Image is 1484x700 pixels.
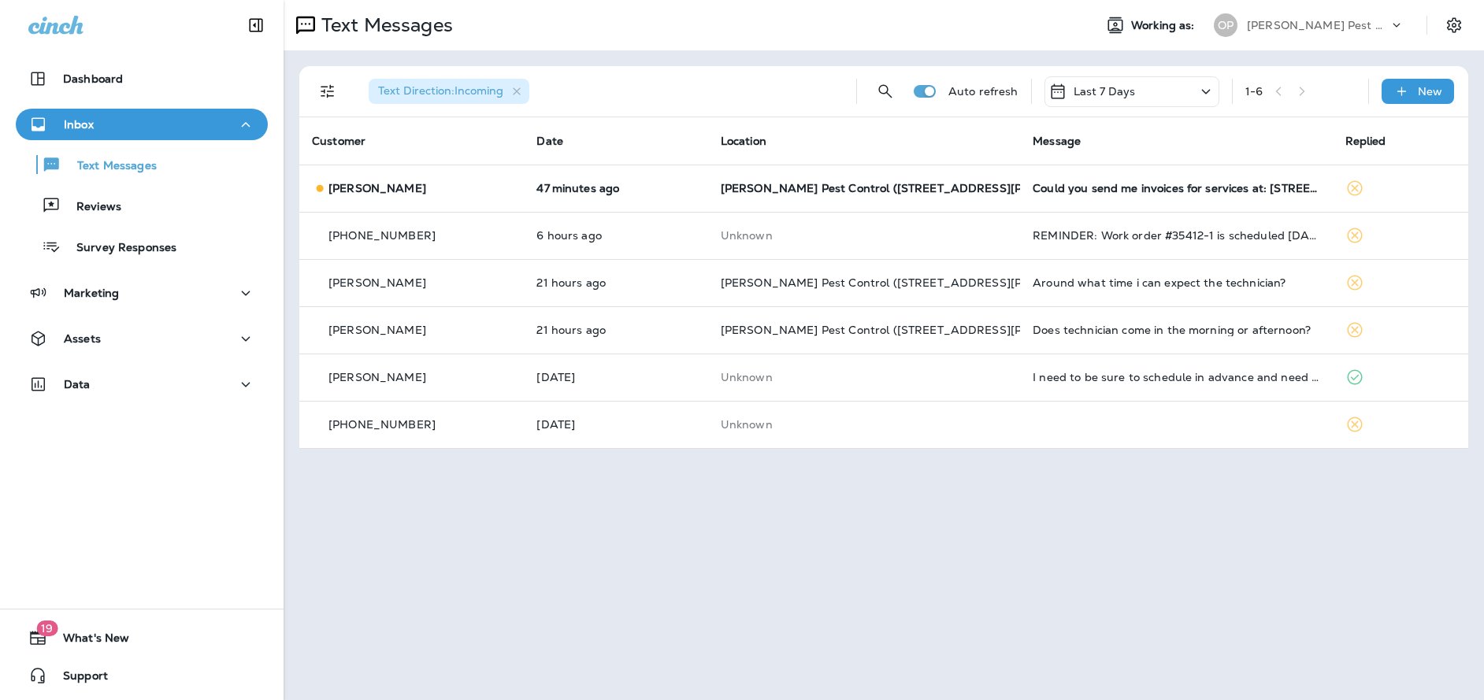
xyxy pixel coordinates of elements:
[536,418,695,431] p: Sep 8, 2025 11:20 AM
[536,182,695,194] p: Sep 16, 2025 01:30 PM
[721,181,1112,195] span: [PERSON_NAME] Pest Control ([STREET_ADDRESS][PERSON_NAME])
[536,324,695,336] p: Sep 15, 2025 04:38 PM
[536,134,563,148] span: Date
[328,418,436,431] p: [PHONE_NUMBER]
[721,323,1112,337] span: [PERSON_NAME] Pest Control ([STREET_ADDRESS][PERSON_NAME])
[61,241,176,256] p: Survey Responses
[16,109,268,140] button: Inbox
[948,85,1018,98] p: Auto refresh
[64,378,91,391] p: Data
[1033,182,1319,194] div: Could you send me invoices for services at: 5310 W Hartford Ave Glendale AZ 85308
[47,669,108,688] span: Support
[312,76,343,107] button: Filters
[16,369,268,400] button: Data
[64,287,119,299] p: Marketing
[1033,276,1319,289] div: Around what time i can expect the technician?
[1247,19,1389,31] p: [PERSON_NAME] Pest Control
[36,620,58,636] span: 19
[1214,13,1237,37] div: OP
[1440,11,1468,39] button: Settings
[1033,371,1319,383] div: I need to be sure to schedule in advance and need indoors and outdoors. Thank you, and I look for...
[64,118,94,131] p: Inbox
[234,9,278,41] button: Collapse Sidebar
[721,229,1007,242] p: This customer does not have a last location and the phone number they messaged is not assigned to...
[721,371,1007,383] p: This customer does not have a last location and the phone number they messaged is not assigned to...
[16,323,268,354] button: Assets
[328,324,426,336] p: [PERSON_NAME]
[1033,324,1319,336] div: Does technician come in the morning or afternoon?
[536,276,695,289] p: Sep 15, 2025 04:44 PM
[47,631,129,650] span: What's New
[721,276,1112,290] span: [PERSON_NAME] Pest Control ([STREET_ADDRESS][PERSON_NAME])
[312,134,365,148] span: Customer
[378,83,503,98] span: Text Direction : Incoming
[328,182,426,194] p: [PERSON_NAME]
[870,76,901,107] button: Search Messages
[1345,134,1386,148] span: Replied
[16,277,268,309] button: Marketing
[536,229,695,242] p: Sep 16, 2025 08:07 AM
[16,622,268,654] button: 19What's New
[1074,85,1136,98] p: Last 7 Days
[369,79,529,104] div: Text Direction:Incoming
[61,159,157,174] p: Text Messages
[64,332,101,345] p: Assets
[16,230,268,263] button: Survey Responses
[16,189,268,222] button: Reviews
[1131,19,1198,32] span: Working as:
[315,13,453,37] p: Text Messages
[721,134,766,148] span: Location
[721,418,1007,431] p: This customer does not have a last location and the phone number they messaged is not assigned to...
[328,229,436,242] p: [PHONE_NUMBER]
[16,148,268,181] button: Text Messages
[1033,134,1081,148] span: Message
[328,371,426,383] p: [PERSON_NAME]
[328,276,426,289] p: [PERSON_NAME]
[63,72,123,85] p: Dashboard
[536,371,695,383] p: Sep 15, 2025 12:04 AM
[1033,229,1319,242] div: REMINDER: Work order #35412-1 is scheduled tomorrow 09/17/2025, 2:00pm - 6:00pm MST. Review the w...
[1245,85,1263,98] div: 1 - 6
[16,63,268,94] button: Dashboard
[1418,85,1442,98] p: New
[16,660,268,691] button: Support
[61,200,121,215] p: Reviews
